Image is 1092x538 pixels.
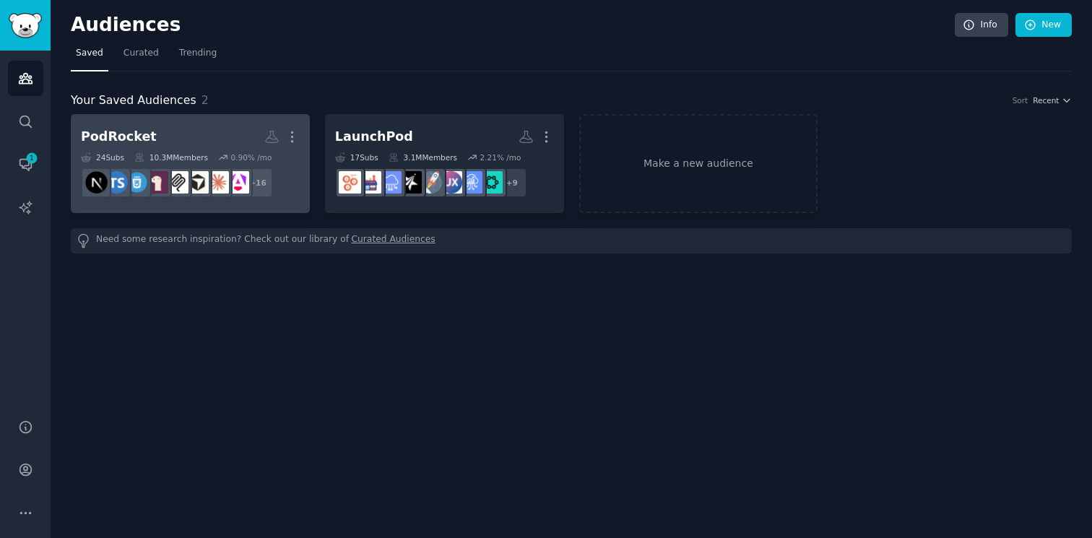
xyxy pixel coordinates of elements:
a: Saved [71,42,108,71]
span: Curated [123,47,159,60]
img: css [126,171,148,194]
span: Your Saved Audiences [71,92,196,110]
a: New [1015,13,1072,38]
span: Recent [1033,95,1059,105]
h2: Audiences [71,14,955,37]
span: 1 [25,153,38,163]
div: 2.21 % /mo [480,152,521,162]
img: startups [420,171,442,194]
img: SaaSSales [460,171,482,194]
div: + 9 [497,168,527,198]
div: 3.1M Members [389,152,457,162]
div: LaunchPod [335,128,413,146]
img: cursor [186,171,209,194]
img: SaaS [379,171,402,194]
a: Make a new audience [579,114,818,213]
img: nextjs [85,171,108,194]
a: Trending [174,42,222,71]
img: angular [227,171,249,194]
a: Info [955,13,1008,38]
img: UXDesign [440,171,462,194]
a: Curated [118,42,164,71]
div: PodRocket [81,128,157,146]
div: + 16 [243,168,273,198]
img: mcp [166,171,188,194]
a: Curated Audiences [352,233,435,248]
div: 24 Sub s [81,152,124,162]
img: GummySearch logo [9,13,42,38]
a: 1 [8,147,43,182]
img: SaaSMarketing [399,171,422,194]
div: Sort [1013,95,1028,105]
a: PodRocket24Subs10.3MMembers0.90% /mo+16angularClaudeAIcursormcpLocalLLaMAcsstypescriptnextjs [71,114,310,213]
img: LocalLLaMA [146,171,168,194]
div: 10.3M Members [134,152,208,162]
img: ClaudeAI [207,171,229,194]
span: Trending [179,47,217,60]
img: typescript [105,171,128,194]
a: LaunchPod17Subs3.1MMembers2.21% /mo+9SaaSAISaaSSalesUXDesignstartupsSaaSMarketingSaaSecommerce_gr... [325,114,564,213]
span: Saved [76,47,103,60]
div: 0.90 % /mo [230,152,272,162]
div: Need some research inspiration? Check out our library of [71,228,1072,253]
img: SaaSAI [480,171,503,194]
img: GrowthHacking [339,171,361,194]
img: ecommerce_growth [359,171,381,194]
span: 2 [201,93,209,107]
div: 17 Sub s [335,152,378,162]
button: Recent [1033,95,1072,105]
